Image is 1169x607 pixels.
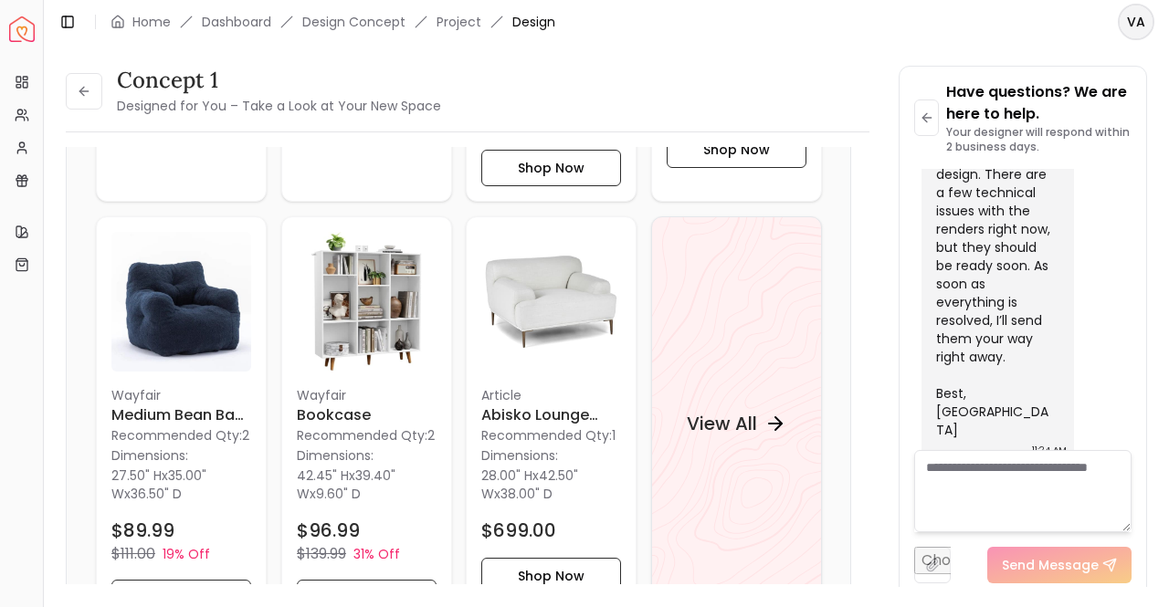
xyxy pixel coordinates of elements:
[117,97,441,115] small: Designed for You – Take a Look at Your New Space
[9,16,35,42] img: Spacejoy Logo
[297,466,349,484] span: 42.45" H
[481,444,558,466] p: Dimensions:
[481,150,621,186] button: Shop Now
[667,131,806,168] button: Shop Now
[297,466,395,502] span: 39.40" W
[481,466,578,502] span: 42.50" W
[163,544,210,562] p: 19% Off
[117,66,441,95] h3: Concept 1
[353,544,400,562] p: 31% Off
[297,232,437,372] img: Bookcase image
[111,517,174,542] h4: $89.99
[302,13,405,31] li: Design Concept
[111,425,251,444] p: Recommended Qty: 2
[316,484,361,502] span: 9.60" D
[297,444,374,466] p: Dimensions:
[481,466,532,484] span: 28.00" H
[481,403,621,425] h6: Abisko Lounge Chair
[297,403,437,425] h6: Bookcase
[481,557,621,593] button: Shop Now
[297,542,346,564] p: $139.99
[946,81,1132,125] p: Have questions? We are here to help.
[202,13,271,31] a: Dashboard
[111,232,251,372] img: Medium Bean Bag Chair image
[111,466,162,484] span: 27.50" H
[297,466,437,502] p: x x
[111,385,251,403] p: Wayfair
[111,466,206,502] span: 35.00" W
[686,411,756,436] h4: View All
[111,542,155,564] p: $111.00
[111,13,555,31] nav: breadcrumb
[946,125,1132,154] p: Your designer will respond within 2 business days.
[437,13,481,31] a: Project
[481,385,621,403] p: Article
[481,466,621,502] p: x x
[111,403,251,425] h6: Medium Bean Bag Chair
[111,466,251,502] p: x x
[297,425,437,444] p: Recommended Qty: 2
[1120,5,1153,38] span: VA
[131,484,182,502] span: 36.50" D
[481,425,621,444] p: Recommended Qty: 1
[297,517,360,542] h4: $96.99
[500,484,553,502] span: 38.00" D
[111,444,188,466] p: Dimensions:
[9,16,35,42] a: Spacejoy
[1032,441,1067,459] div: 11:24 AM
[512,13,555,31] span: Design
[1118,4,1154,40] button: VA
[481,232,621,372] img: Abisko Lounge Chair image
[481,517,556,542] h4: $699.00
[132,13,171,31] a: Home
[936,37,1056,439] div: Hi [PERSON_NAME], I wanted to give you a quick update on your home office/bedroom design. There a...
[297,385,437,403] p: Wayfair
